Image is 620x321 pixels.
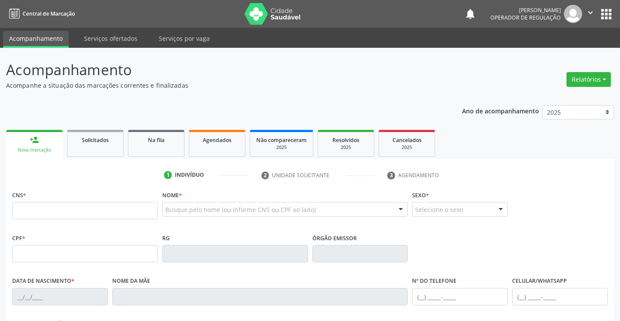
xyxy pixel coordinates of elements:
span: Selecione o sexo [415,205,463,214]
button: apps [599,7,614,22]
label: Celular/WhatsApp [512,275,567,288]
button:  [582,5,599,23]
label: Órgão emissor [312,232,357,245]
div: [PERSON_NAME] [490,7,561,14]
label: Sexo [412,189,429,202]
p: Ano de acompanhamento [462,105,539,116]
a: Central de Marcação [6,7,75,21]
label: RG [162,232,170,245]
span: Operador de regulação [490,14,561,21]
span: Agendados [203,136,231,144]
i:  [586,8,595,17]
input: (__) _____-_____ [412,288,508,305]
div: 1 [164,171,172,179]
div: 2025 [324,144,368,151]
span: Na fila [148,136,164,144]
span: Solicitados [82,136,109,144]
label: CNS [12,189,26,202]
label: Data de nascimento [12,275,74,288]
div: Nova marcação [12,147,57,153]
img: img [564,5,582,23]
div: 2025 [385,144,429,151]
div: person_add [30,135,39,145]
a: Acompanhamento [3,31,69,48]
span: Não compareceram [256,136,307,144]
span: Busque pelo nome (ou informe CNS ou CPF ao lado) [165,205,316,214]
p: Acompanhe a situação das marcações correntes e finalizadas [6,81,432,90]
label: Nome [162,189,182,202]
button: Relatórios [566,72,611,87]
a: Serviços ofertados [78,31,144,46]
p: Acompanhamento [6,59,432,81]
label: Nº do Telefone [412,275,456,288]
div: 2025 [256,144,307,151]
div: Indivíduo [175,171,204,179]
input: (__) _____-_____ [512,288,608,305]
label: Nome da mãe [112,275,150,288]
span: Resolvidos [332,136,359,144]
a: Serviços por vaga [153,31,216,46]
span: Central de Marcação [23,10,75,17]
label: CPF [12,232,25,245]
button: notifications [464,8,476,20]
span: Cancelados [392,136,422,144]
input: __/__/____ [12,288,108,305]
